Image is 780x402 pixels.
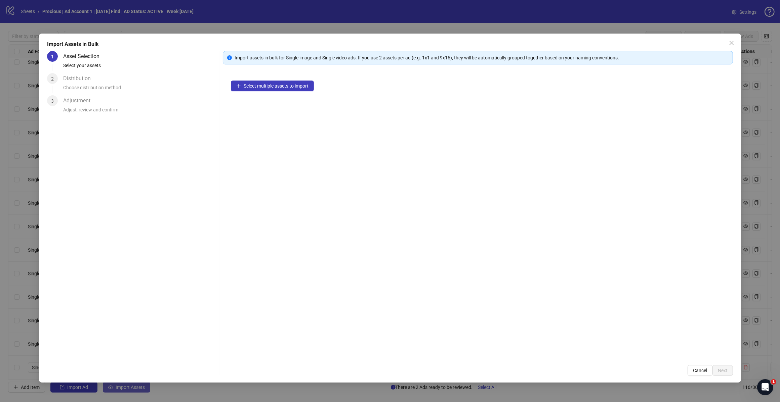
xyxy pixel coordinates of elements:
div: Choose distribution method [63,84,217,95]
div: Adjustment [63,95,96,106]
div: Asset Selection [63,51,105,62]
span: 1 [51,54,54,59]
span: Cancel [693,368,707,373]
span: plus [236,84,241,88]
iframe: Intercom live chat [757,379,773,395]
span: 2 [51,76,54,82]
div: Import Assets in Bulk [47,40,733,48]
div: Select your assets [63,62,217,73]
div: Adjust, review and confirm [63,106,217,117]
button: Cancel [688,365,712,376]
button: Next [712,365,733,376]
span: 3 [51,98,54,104]
div: Import assets in bulk for Single image and Single video ads. If you use 2 assets per ad (e.g. 1x1... [235,54,729,61]
div: Distribution [63,73,96,84]
span: close [729,40,734,46]
span: Select multiple assets to import [244,83,309,89]
button: Close [726,38,737,48]
button: Select multiple assets to import [231,81,314,91]
span: 1 [771,379,776,385]
span: info-circle [227,55,232,60]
